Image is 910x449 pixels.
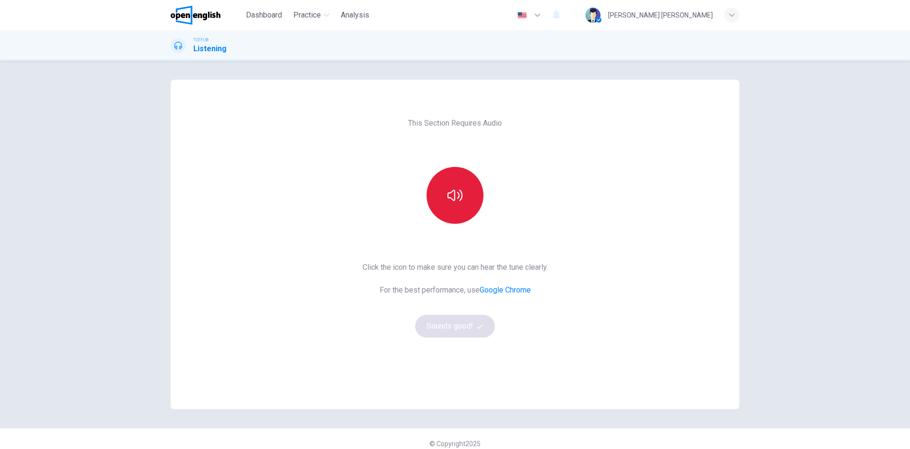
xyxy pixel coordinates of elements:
[480,285,531,294] a: Google Chrome
[363,284,548,296] span: For the best performance, use
[246,9,282,21] span: Dashboard
[363,262,548,273] span: Click the icon to make sure you can hear the tune clearly.
[408,118,502,129] span: This Section Requires Audio
[293,9,321,21] span: Practice
[171,6,242,25] a: OpenEnglish logo
[290,7,333,24] button: Practice
[171,6,220,25] img: OpenEnglish logo
[585,8,601,23] img: Profile picture
[193,37,209,43] span: TOEFL®
[608,9,713,21] div: [PERSON_NAME] [PERSON_NAME]
[242,7,286,24] button: Dashboard
[429,440,481,448] span: © Copyright 2025
[516,12,528,19] img: en
[341,9,369,21] span: Analysis
[193,43,227,55] h1: Listening
[337,7,373,24] button: Analysis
